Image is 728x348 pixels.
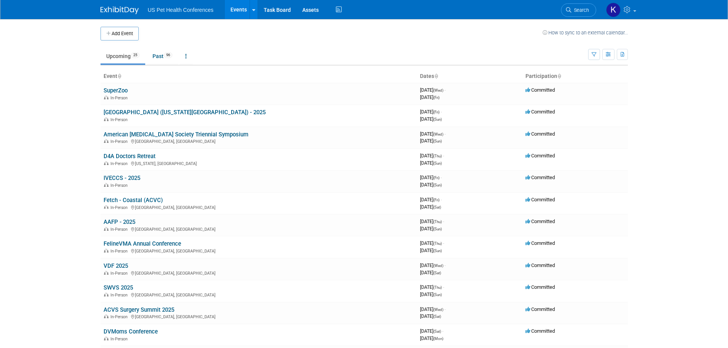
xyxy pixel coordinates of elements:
button: Add Event [101,27,139,40]
span: [DATE] [420,262,446,268]
span: - [441,197,442,202]
span: [DATE] [420,153,444,159]
img: In-Person Event [104,249,109,253]
span: [DATE] [420,270,441,275]
span: [DATE] [420,204,441,210]
span: (Sun) [433,139,442,143]
span: (Sun) [433,183,442,187]
span: Search [571,7,589,13]
th: Participation [522,70,628,83]
div: [GEOGRAPHIC_DATA], [GEOGRAPHIC_DATA] [104,248,414,254]
span: [DATE] [420,335,443,341]
span: (Wed) [433,132,443,136]
span: Committed [525,262,555,268]
span: - [443,240,444,246]
span: [DATE] [420,248,442,253]
span: (Fri) [433,176,439,180]
span: US Pet Health Conferences [148,7,214,13]
span: (Wed) [433,88,443,92]
span: [DATE] [420,87,446,93]
span: (Thu) [433,220,442,224]
span: Committed [525,284,555,290]
span: - [443,219,444,224]
img: In-Person Event [104,314,109,318]
span: (Sun) [433,161,442,165]
span: Committed [525,197,555,202]
span: 96 [164,52,172,58]
a: Sort by Participation Type [557,73,561,79]
span: (Sun) [433,117,442,121]
span: - [441,175,442,180]
span: In-Person [110,314,130,319]
span: (Thu) [433,241,442,246]
span: - [443,284,444,290]
a: SWVS 2025 [104,284,133,291]
span: (Sun) [433,227,442,231]
img: In-Person Event [104,227,109,231]
div: [GEOGRAPHIC_DATA], [GEOGRAPHIC_DATA] [104,270,414,276]
a: DVMoms Conference [104,328,158,335]
img: In-Person Event [104,293,109,296]
div: [GEOGRAPHIC_DATA], [GEOGRAPHIC_DATA] [104,313,414,319]
span: - [444,306,446,312]
a: Past96 [147,49,178,63]
span: [DATE] [420,284,444,290]
span: (Sat) [433,271,441,275]
a: D4A Doctors Retreat [104,153,156,160]
span: In-Person [110,183,130,188]
span: [DATE] [420,240,444,246]
span: (Wed) [433,308,443,312]
th: Event [101,70,417,83]
span: Committed [525,175,555,180]
img: In-Person Event [104,95,109,99]
span: In-Person [110,205,130,210]
a: Search [561,3,596,17]
a: VDF 2025 [104,262,128,269]
span: [DATE] [420,116,442,122]
img: In-Person Event [104,271,109,275]
span: (Mon) [433,337,443,341]
div: [GEOGRAPHIC_DATA], [GEOGRAPHIC_DATA] [104,226,414,232]
span: [DATE] [420,328,443,334]
a: FelineVMA Annual Conference [104,240,181,247]
span: [DATE] [420,313,441,319]
span: Committed [525,306,555,312]
img: In-Person Event [104,205,109,209]
a: AAFP - 2025 [104,219,135,225]
div: [GEOGRAPHIC_DATA], [GEOGRAPHIC_DATA] [104,204,414,210]
span: Committed [525,328,555,334]
img: In-Person Event [104,183,109,187]
span: In-Person [110,139,130,144]
img: Kyle Miguel [606,3,621,17]
a: Sort by Start Date [434,73,438,79]
span: In-Person [110,249,130,254]
a: SuperZoo [104,87,128,94]
img: In-Person Event [104,337,109,340]
span: In-Person [110,161,130,166]
span: Committed [525,240,555,246]
img: In-Person Event [104,117,109,121]
span: In-Person [110,337,130,342]
span: [DATE] [420,219,444,224]
span: - [444,131,446,137]
div: [GEOGRAPHIC_DATA], [GEOGRAPHIC_DATA] [104,291,414,298]
span: [DATE] [420,131,446,137]
th: Dates [417,70,522,83]
span: [DATE] [420,182,442,188]
span: [DATE] [420,175,442,180]
span: - [441,109,442,115]
span: [DATE] [420,306,446,312]
span: - [444,262,446,268]
span: - [442,328,443,334]
span: Committed [525,153,555,159]
span: (Fri) [433,198,439,202]
img: In-Person Event [104,139,109,143]
div: [GEOGRAPHIC_DATA], [GEOGRAPHIC_DATA] [104,138,414,144]
img: ExhibitDay [101,6,139,14]
a: American [MEDICAL_DATA] Society Triennial Symposium [104,131,248,138]
span: (Sat) [433,314,441,319]
a: [GEOGRAPHIC_DATA] ([US_STATE][GEOGRAPHIC_DATA]) - 2025 [104,109,266,116]
a: Upcoming25 [101,49,145,63]
span: (Sun) [433,293,442,297]
span: (Thu) [433,154,442,158]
